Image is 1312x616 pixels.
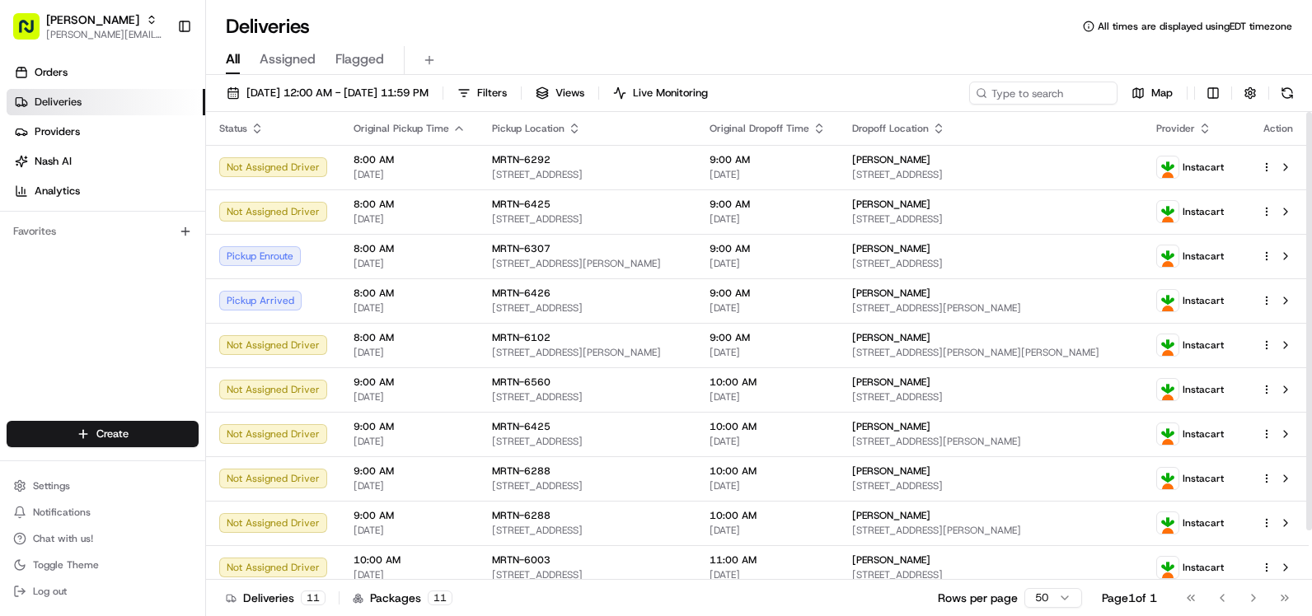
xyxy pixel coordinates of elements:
[528,82,592,105] button: Views
[1157,156,1178,178] img: profile_instacart_ahold_partner.png
[852,287,930,300] span: [PERSON_NAME]
[335,49,384,69] span: Flagged
[354,242,466,255] span: 8:00 AM
[1098,20,1292,33] span: All times are displayed using EDT timezone
[1183,338,1224,352] span: Instacart
[7,501,199,524] button: Notifications
[492,346,683,359] span: [STREET_ADDRESS][PERSON_NAME]
[710,257,826,270] span: [DATE]
[852,479,1130,492] span: [STREET_ADDRESS]
[35,95,82,110] span: Deliveries
[710,287,826,300] span: 9:00 AM
[710,524,826,537] span: [DATE]
[710,153,826,166] span: 9:00 AM
[633,86,708,100] span: Live Monitoring
[7,7,171,46] button: [PERSON_NAME][PERSON_NAME][EMAIL_ADDRESS][PERSON_NAME][DOMAIN_NAME]
[710,553,826,567] span: 11:00 AM
[33,558,99,572] span: Toggle Theme
[852,553,930,567] span: [PERSON_NAME]
[354,376,466,389] span: 9:00 AM
[354,479,466,492] span: [DATE]
[354,464,466,478] span: 9:00 AM
[1157,201,1178,222] img: profile_instacart_ahold_partner.png
[7,474,199,497] button: Settings
[7,59,205,86] a: Orders
[710,464,826,478] span: 10:00 AM
[710,122,809,135] span: Original Dropoff Time
[852,509,930,522] span: [PERSON_NAME]
[354,331,466,344] span: 8:00 AM
[219,122,247,135] span: Status
[492,509,551,522] span: MRTN-6288
[7,421,199,447] button: Create
[1183,427,1224,441] span: Instacart
[1157,334,1178,356] img: profile_instacart_ahold_partner.png
[1276,82,1299,105] button: Refresh
[46,28,164,41] span: [PERSON_NAME][EMAIL_ADDRESS][PERSON_NAME][DOMAIN_NAME]
[852,390,1130,404] span: [STREET_ADDRESS]
[852,420,930,433] span: [PERSON_NAME]
[1151,86,1173,100] span: Map
[477,86,507,100] span: Filters
[852,153,930,166] span: [PERSON_NAME]
[710,568,826,581] span: [DATE]
[1157,557,1178,578] img: profile_instacart_ahold_partner.png
[492,464,551,478] span: MRTN-6288
[492,257,683,270] span: [STREET_ADDRESS][PERSON_NAME]
[96,427,129,441] span: Create
[354,390,466,404] span: [DATE]
[260,49,316,69] span: Assigned
[492,376,551,389] span: MRTN-6560
[35,65,68,80] span: Orders
[33,532,93,545] span: Chat with us!
[492,153,551,166] span: MRTN-6292
[492,287,551,300] span: MRTN-6426
[1157,468,1178,489] img: profile_instacart_ahold_partner.png
[1157,245,1178,267] img: profile_instacart_ahold_partner.png
[492,212,683,226] span: [STREET_ADDRESS]
[1157,512,1178,534] img: profile_instacart_ahold_partner.png
[852,198,930,211] span: [PERSON_NAME]
[1183,205,1224,218] span: Instacart
[1102,590,1157,606] div: Page 1 of 1
[492,198,551,211] span: MRTN-6425
[33,585,67,598] span: Log out
[492,479,683,492] span: [STREET_ADDRESS]
[7,178,205,204] a: Analytics
[852,168,1130,181] span: [STREET_ADDRESS]
[354,287,466,300] span: 8:00 AM
[852,435,1130,448] span: [STREET_ADDRESS][PERSON_NAME]
[35,154,72,169] span: Nash AI
[354,153,466,166] span: 8:00 AM
[852,331,930,344] span: [PERSON_NAME]
[710,242,826,255] span: 9:00 AM
[710,479,826,492] span: [DATE]
[852,568,1130,581] span: [STREET_ADDRESS]
[1157,290,1178,311] img: profile_instacart_ahold_partner.png
[852,257,1130,270] span: [STREET_ADDRESS]
[710,301,826,315] span: [DATE]
[492,435,683,448] span: [STREET_ADDRESS]
[1183,294,1224,307] span: Instacart
[852,122,929,135] span: Dropoff Location
[246,86,429,100] span: [DATE] 12:00 AM - [DATE] 11:59 PM
[226,49,240,69] span: All
[1183,516,1224,530] span: Instacart
[354,524,466,537] span: [DATE]
[606,82,715,105] button: Live Monitoring
[7,580,199,603] button: Log out
[354,435,466,448] span: [DATE]
[219,82,436,105] button: [DATE] 12:00 AM - [DATE] 11:59 PM
[35,184,80,198] span: Analytics
[938,590,1018,606] p: Rows per page
[1183,561,1224,574] span: Instacart
[428,590,452,605] div: 11
[1183,383,1224,396] span: Instacart
[710,435,826,448] span: [DATE]
[354,346,466,359] span: [DATE]
[7,148,205,175] a: Nash AI
[492,390,683,404] span: [STREET_ADDRESS]
[7,119,205,145] a: Providers
[852,464,930,478] span: [PERSON_NAME]
[46,12,139,28] button: [PERSON_NAME]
